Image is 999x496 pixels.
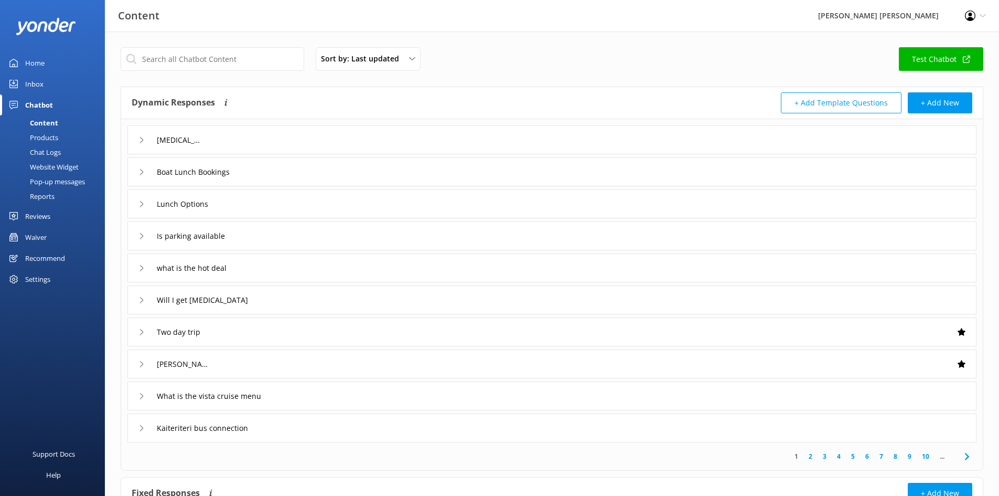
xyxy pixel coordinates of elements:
[25,94,53,115] div: Chatbot
[803,451,818,461] a: 2
[860,451,874,461] a: 6
[25,206,50,227] div: Reviews
[6,189,105,204] a: Reports
[25,227,47,248] div: Waiver
[16,18,76,35] img: yonder-white-logo.png
[118,7,159,24] h3: Content
[6,174,105,189] a: Pop-up messages
[25,52,45,73] div: Home
[25,248,65,269] div: Recommend
[33,444,75,465] div: Support Docs
[917,451,934,461] a: 10
[781,92,901,113] button: + Add Template Questions
[6,145,105,160] a: Chat Logs
[6,174,85,189] div: Pop-up messages
[6,115,58,130] div: Content
[934,451,950,461] span: ...
[6,115,105,130] a: Content
[832,451,846,461] a: 4
[903,451,917,461] a: 9
[46,465,61,486] div: Help
[132,92,215,113] h4: Dynamic Responses
[789,451,803,461] a: 1
[818,451,832,461] a: 3
[6,189,55,204] div: Reports
[6,160,79,174] div: Website Widget
[908,92,972,113] button: + Add New
[6,145,61,160] div: Chat Logs
[25,73,44,94] div: Inbox
[121,47,304,71] input: Search all Chatbot Content
[321,53,405,65] span: Sort by: Last updated
[6,160,105,174] a: Website Widget
[874,451,888,461] a: 7
[899,47,983,71] a: Test Chatbot
[6,130,58,145] div: Products
[846,451,860,461] a: 5
[6,130,105,145] a: Products
[25,269,50,290] div: Settings
[888,451,903,461] a: 8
